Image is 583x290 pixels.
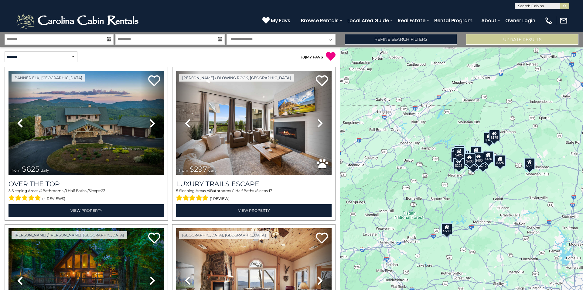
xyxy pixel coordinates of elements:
span: My Favs [271,17,290,24]
a: Browse Rentals [298,15,342,26]
span: from [12,168,21,173]
span: daily [41,168,49,173]
a: Over The Top [9,180,164,188]
div: $580 [441,223,452,234]
a: About [478,15,499,26]
a: View Property [9,204,164,217]
div: Sleeping Areas / Bathrooms / Sleeps: [176,188,332,203]
a: Add to favorites [148,75,160,88]
button: Update Results [466,34,578,45]
div: $175 [489,129,500,141]
img: thumbnail_168695581.jpeg [176,71,332,175]
span: 1 Half Baths / [233,188,256,193]
a: [PERSON_NAME] / [PERSON_NAME], [GEOGRAPHIC_DATA] [12,231,127,239]
span: 4 [40,188,43,193]
div: $480 [473,152,484,164]
span: from [179,168,188,173]
div: $550 [524,158,535,169]
a: Local Area Guide [344,15,392,26]
a: Add to favorites [316,232,328,245]
span: 17 [269,188,272,193]
span: 5 [176,188,178,193]
a: Refine Search Filters [345,34,457,45]
div: $230 [451,151,462,162]
a: Add to favorites [316,75,328,88]
a: View Property [176,204,332,217]
a: Add to favorites [148,232,160,245]
div: Sleeping Areas / Bathrooms / Sleeps: [9,188,164,203]
span: $625 [22,165,39,173]
span: (4 reviews) [42,195,65,203]
a: [GEOGRAPHIC_DATA], [GEOGRAPHIC_DATA] [179,231,269,239]
span: daily [208,168,217,173]
div: $225 [453,158,464,169]
span: $297 [189,165,207,173]
a: [PERSON_NAME] / Blowing Rock, [GEOGRAPHIC_DATA] [179,74,294,82]
img: mail-regular-white.png [559,16,568,25]
a: Banner Elk, [GEOGRAPHIC_DATA] [12,74,85,82]
div: $175 [484,132,495,144]
img: thumbnail_167153549.jpeg [9,71,164,175]
span: ( ) [301,55,306,59]
div: $130 [483,151,494,162]
span: 0 [302,55,305,59]
span: 1 Half Baths / [66,188,89,193]
span: 5 [9,188,11,193]
span: 23 [101,188,105,193]
span: 4 [208,188,210,193]
img: phone-regular-white.png [544,16,553,25]
a: My Favs [262,17,292,25]
div: $140 [477,157,488,169]
div: $349 [471,146,482,158]
img: White-1-2.png [15,12,141,30]
div: $125 [454,145,465,156]
a: Rental Program [431,15,476,26]
div: $425 [454,147,465,159]
div: $400 [464,153,475,165]
a: Real Estate [395,15,428,26]
div: $375 [468,158,479,169]
div: $325 [495,155,506,166]
a: Owner Login [502,15,538,26]
a: (0)MY FAVS [301,55,323,59]
span: (1 review) [210,195,230,203]
a: Luxury Trails Escape [176,180,332,188]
